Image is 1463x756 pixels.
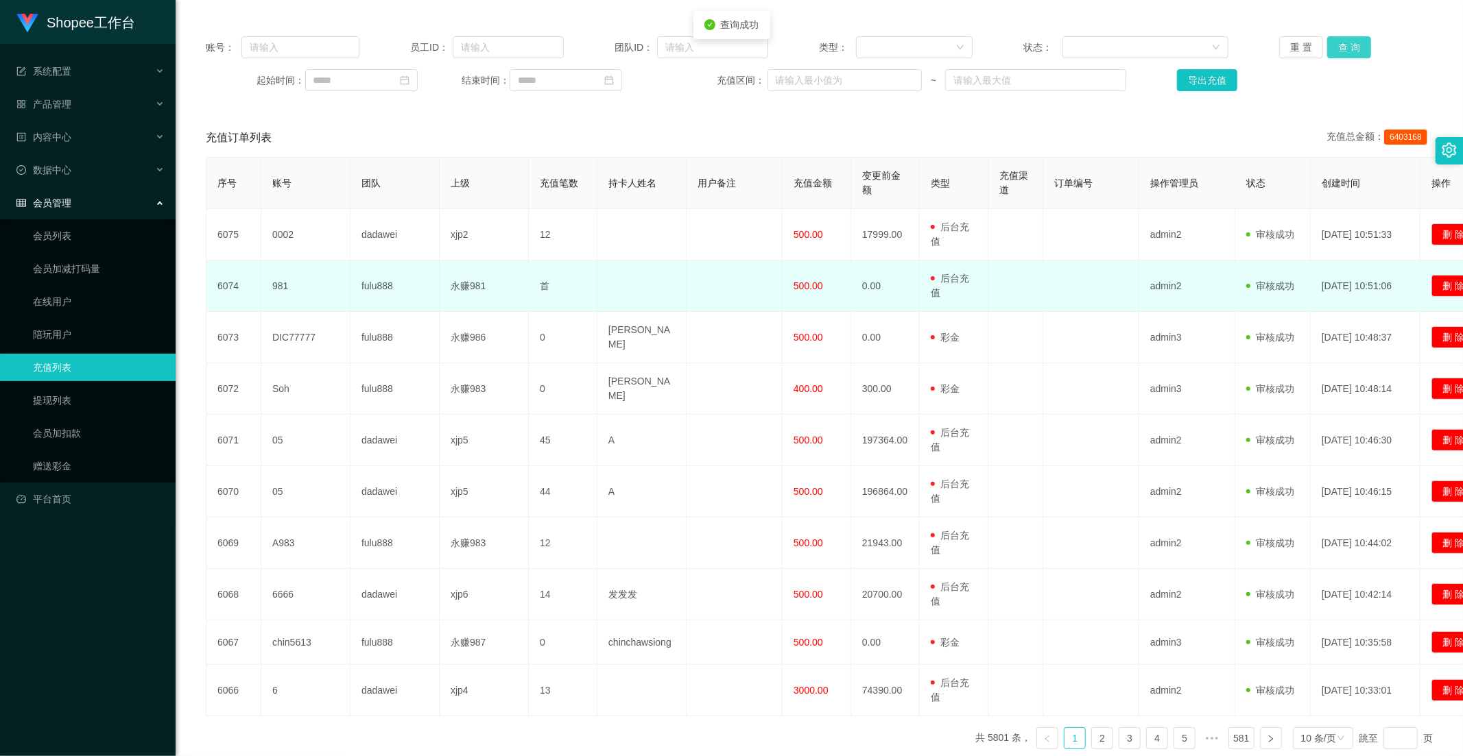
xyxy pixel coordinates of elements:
[16,485,165,513] a: 图标: dashboard平台首页
[350,665,440,716] td: dadawei
[33,288,165,315] a: 在线用户
[350,569,440,620] td: dadawei
[257,73,305,88] span: 起始时间：
[16,14,38,33] img: logo.9652507e.png
[1301,728,1336,748] div: 10 条/页
[540,178,578,188] span: 充值笔数
[1201,727,1223,749] li: 向后 5 页
[931,332,960,343] span: 彩金
[1119,727,1141,749] li: 3
[350,260,440,312] td: fulu888
[206,517,261,569] td: 6069
[794,685,829,696] span: 3000.00
[462,73,510,88] span: 结束时间：
[1092,728,1113,748] a: 2
[1337,734,1345,744] i: 图标: down
[1311,517,1420,569] td: [DATE] 10:44:02
[975,727,1031,749] li: 共 5801 条，
[1311,415,1420,466] td: [DATE] 10:46:30
[819,40,855,55] span: 类型：
[206,260,261,312] td: 6074
[931,637,960,648] span: 彩金
[794,178,832,188] span: 充值金额
[1147,728,1167,748] a: 4
[721,19,759,30] span: 查询成功
[33,222,165,249] a: 会员列表
[1228,727,1254,749] li: 581
[1311,665,1420,716] td: [DATE] 10:33:01
[261,569,350,620] td: 6666
[1327,130,1433,146] div: 充值总金额：
[440,260,529,312] td: 永赚981
[1139,312,1235,363] td: admin3
[1246,589,1294,600] span: 审核成功
[922,73,946,88] span: ~
[33,419,165,447] a: 会员加扣款
[597,466,687,517] td: A
[261,415,350,466] td: 05
[361,178,381,188] span: 团队
[451,178,470,188] span: 上级
[217,178,237,188] span: 序号
[206,363,261,415] td: 6072
[206,466,261,517] td: 6070
[597,363,687,415] td: [PERSON_NAME]
[1064,728,1085,748] a: 1
[33,387,165,414] a: 提现列表
[16,16,135,27] a: Shopee工作台
[33,354,165,381] a: 充值列表
[529,569,597,620] td: 14
[608,178,656,188] span: 持卡人姓名
[350,209,440,260] td: dadawei
[1311,569,1420,620] td: [DATE] 10:42:14
[33,255,165,282] a: 会员加减打码量
[529,312,597,363] td: 0
[206,620,261,665] td: 6067
[851,312,920,363] td: 0.00
[999,170,1028,195] span: 充值渠道
[1139,466,1235,517] td: admin2
[261,466,350,517] td: 05
[615,40,657,55] span: 团队ID：
[1246,280,1294,291] span: 审核成功
[1384,130,1427,145] span: 6403168
[261,363,350,415] td: Soh
[453,36,564,58] input: 请输入
[794,332,823,343] span: 500.00
[206,312,261,363] td: 6073
[1311,466,1420,517] td: [DATE] 10:46:15
[1311,620,1420,665] td: [DATE] 10:35:58
[794,383,823,394] span: 400.00
[272,178,292,188] span: 账号
[440,665,529,716] td: xjp4
[604,75,614,85] i: 图标: calendar
[1359,727,1433,749] div: 跳至 页
[794,537,823,548] span: 500.00
[440,466,529,517] td: xjp5
[440,209,529,260] td: xjp2
[440,363,529,415] td: 永赚983
[1246,435,1294,446] span: 审核成功
[33,321,165,348] a: 陪玩用户
[851,665,920,716] td: 74390.00
[1054,178,1093,188] span: 订单编号
[261,260,350,312] td: 981
[1024,40,1063,55] span: 状态：
[1246,229,1294,240] span: 审核成功
[931,677,969,703] span: 后台充值
[440,517,529,569] td: 永赚983
[851,363,920,415] td: 300.00
[931,178,950,188] span: 类型
[931,383,960,394] span: 彩金
[16,198,26,208] i: 图标: table
[1150,178,1198,188] span: 操作管理员
[1036,727,1058,749] li: 上一页
[1146,727,1168,749] li: 4
[851,620,920,665] td: 0.00
[350,363,440,415] td: fulu888
[206,665,261,716] td: 6066
[794,486,823,497] span: 500.00
[1139,569,1235,620] td: admin2
[350,415,440,466] td: dadawei
[1311,260,1420,312] td: [DATE] 10:51:06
